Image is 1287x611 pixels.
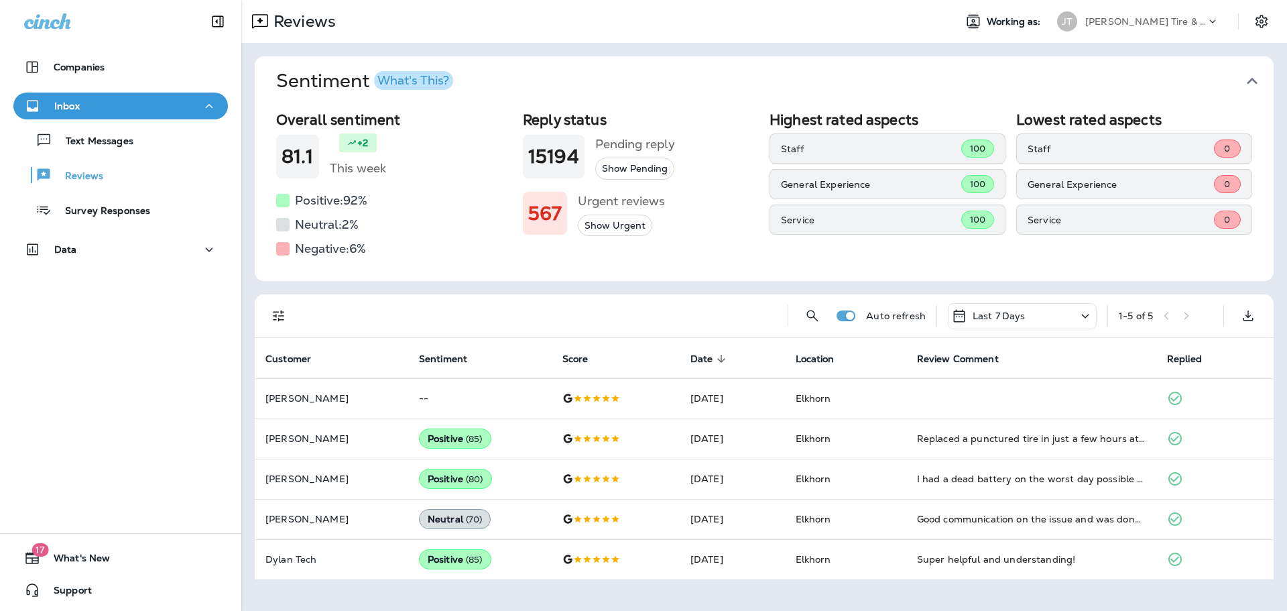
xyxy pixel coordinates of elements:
td: [DATE] [680,378,785,419]
p: Service [781,215,961,225]
button: Search Reviews [799,302,826,329]
span: Score [562,353,589,365]
p: Staff [1028,144,1214,154]
span: Support [40,585,92,601]
div: Positive [419,549,491,569]
h1: 567 [528,203,562,225]
button: Filters [265,302,292,329]
span: What's New [40,553,110,569]
p: Reviews [52,170,103,183]
span: Elkhorn [796,433,831,445]
h5: Positive: 92 % [295,190,367,211]
span: 17 [32,543,48,557]
td: [DATE] [680,539,785,579]
span: Customer [265,353,311,365]
span: Customer [265,353,328,365]
h1: 81.1 [282,146,314,168]
td: [DATE] [680,499,785,539]
button: SentimentWhat's This? [265,56,1284,106]
button: What's This? [374,71,453,90]
button: Companies [13,54,228,80]
td: [DATE] [680,419,785,459]
span: ( 80 ) [466,474,483,485]
p: [PERSON_NAME] Tire & Auto [1085,16,1206,27]
td: -- [408,378,552,419]
td: [DATE] [680,459,785,499]
h2: Overall sentiment [276,111,512,128]
div: JT [1057,11,1077,32]
p: General Experience [1028,179,1214,190]
p: General Experience [781,179,961,190]
span: Elkhorn [796,553,831,565]
span: Elkhorn [796,392,831,404]
div: What's This? [377,74,449,87]
button: Survey Responses [13,196,228,224]
span: Elkhorn [796,513,831,525]
span: Working as: [987,16,1044,27]
h1: 15194 [528,146,579,168]
div: Neutral [419,509,491,529]
p: [PERSON_NAME] [265,514,397,524]
p: Text Messages [52,135,133,148]
span: 100 [970,178,985,190]
span: Score [562,353,606,365]
div: SentimentWhat's This? [255,106,1274,281]
span: Elkhorn [796,473,831,485]
h5: This week [330,158,386,179]
button: Show Pending [595,158,674,180]
span: Date [690,353,713,365]
button: Export as CSV [1235,302,1262,329]
p: [PERSON_NAME] [265,393,397,404]
span: ( 85 ) [466,554,483,565]
h5: Negative: 6 % [295,238,366,260]
span: Review Comment [917,353,1016,365]
p: Reviews [268,11,336,32]
h1: Sentiment [276,70,453,93]
h5: Pending reply [595,133,675,155]
button: Text Messages [13,126,228,154]
div: Replaced a punctured tire in just a few hours at a fair price. Great guys to work with! [917,432,1146,445]
button: Collapse Sidebar [199,8,237,35]
div: Super helpful and understanding! [917,553,1146,566]
span: Replied [1167,353,1219,365]
span: Sentiment [419,353,467,365]
span: Date [690,353,731,365]
p: Last 7 Days [973,311,1026,321]
p: [PERSON_NAME] [265,474,397,484]
p: Staff [781,144,961,154]
span: Sentiment [419,353,485,365]
button: Inbox [13,93,228,119]
span: 100 [970,214,985,225]
p: Dylan Tech [265,554,397,565]
span: 100 [970,143,985,154]
p: Data [54,244,77,255]
p: Inbox [54,101,80,111]
p: Auto refresh [866,311,926,321]
div: Good communication on the issue and was done in a timely manner. [917,512,1146,526]
h5: Neutral: 2 % [295,214,359,235]
p: Companies [54,62,105,72]
span: 0 [1224,178,1230,190]
span: ( 70 ) [466,514,483,525]
button: Support [13,577,228,604]
span: 0 [1224,214,1230,225]
div: Positive [419,429,491,449]
div: I had a dead battery on the worst day possible with lots of appointments. Called Jensen’s. Change... [917,472,1146,486]
h5: Urgent reviews [578,190,665,212]
h2: Highest rated aspects [770,111,1005,128]
span: 0 [1224,143,1230,154]
p: [PERSON_NAME] [265,433,397,444]
p: Survey Responses [52,205,150,218]
span: Review Comment [917,353,999,365]
button: Reviews [13,161,228,189]
button: Show Urgent [578,215,652,237]
button: Data [13,236,228,263]
span: Replied [1167,353,1202,365]
span: ( 85 ) [466,433,483,445]
button: Settings [1249,9,1274,34]
div: 1 - 5 of 5 [1119,311,1153,321]
h2: Lowest rated aspects [1016,111,1252,128]
p: Service [1028,215,1214,225]
p: +2 [357,136,368,150]
span: Location [796,353,835,365]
